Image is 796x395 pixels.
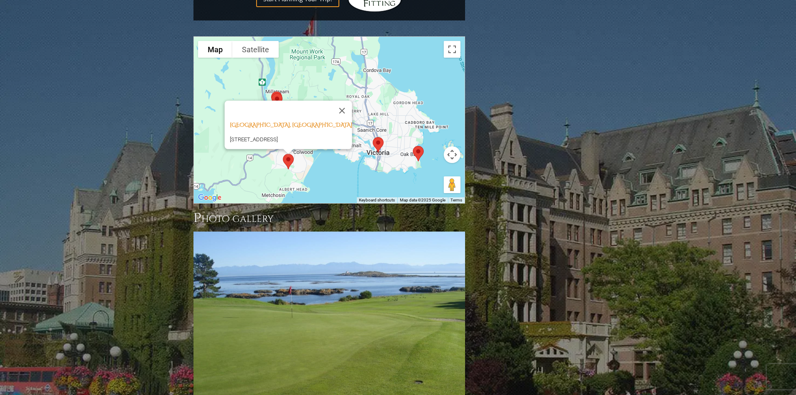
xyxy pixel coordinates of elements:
a: Terms [450,198,462,202]
a: Open this area in Google Maps (opens a new window) [196,192,224,203]
button: Show satellite imagery [232,41,279,58]
button: Close [332,101,352,121]
button: Drag Pegman onto the map to open Street View [444,176,460,193]
button: Keyboard shortcuts [359,197,395,203]
a: [GEOGRAPHIC_DATA], [GEOGRAPHIC_DATA] [229,121,352,129]
button: Map camera controls [444,146,460,163]
p: [STREET_ADDRESS] [229,135,352,144]
span: Map data ©2025 Google [400,198,445,202]
h3: Photo Gallery [193,210,465,227]
button: Toggle fullscreen view [444,41,460,58]
button: Show street map [198,41,232,58]
img: Google [196,192,224,203]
